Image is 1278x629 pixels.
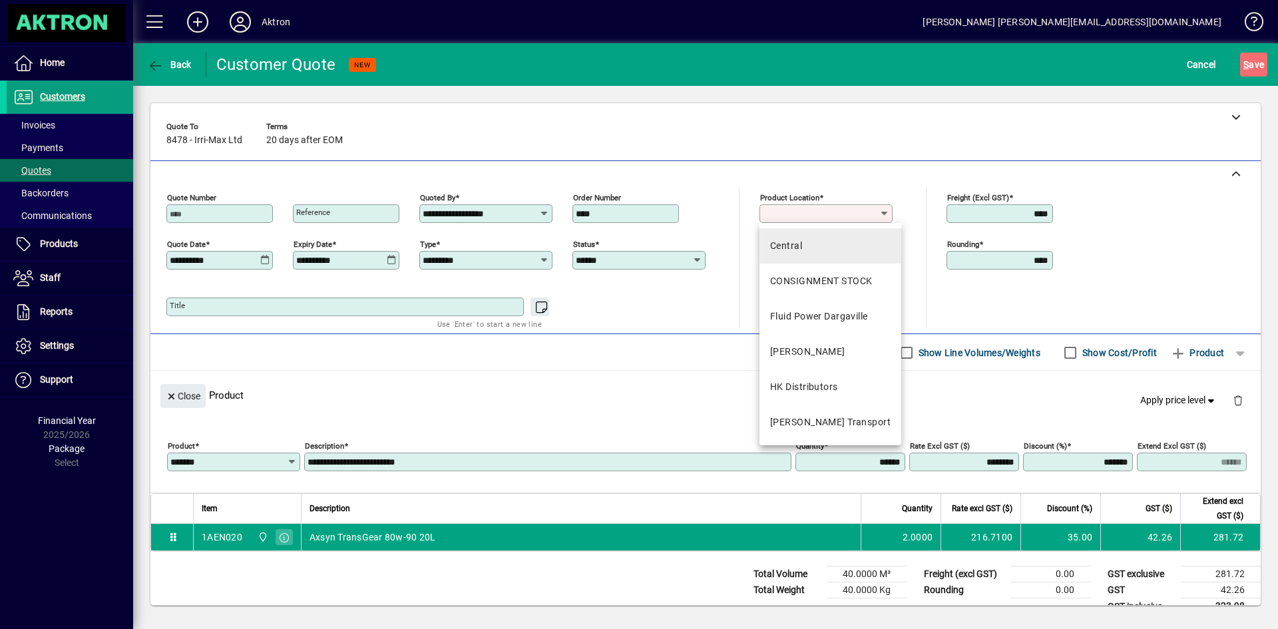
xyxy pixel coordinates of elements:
a: Backorders [7,182,133,204]
span: Quotes [13,165,51,176]
button: Profile [219,10,262,34]
span: Axsyn TransGear 80w-90 20L [310,530,436,544]
span: Products [40,238,78,249]
span: Discount (%) [1047,501,1092,516]
mat-hint: Use 'Enter' to start a new line [437,316,542,331]
td: GST [1101,582,1181,598]
mat-label: Extend excl GST ($) [1138,441,1206,451]
span: 2.0000 [903,530,933,544]
app-page-header-button: Close [157,389,209,401]
a: Reports [7,296,133,329]
button: Add [176,10,219,34]
div: [PERSON_NAME] Transport [770,415,891,429]
button: Save [1240,53,1267,77]
mat-label: Type [420,240,436,249]
td: 281.72 [1181,566,1261,582]
span: Communications [13,210,92,221]
span: Home [40,57,65,68]
div: CONSIGNMENT STOCK [770,274,872,288]
div: 1AEN020 [202,530,242,544]
span: Rate excl GST ($) [952,501,1012,516]
button: Delete [1222,384,1254,416]
div: Product [150,371,1261,419]
td: Total Volume [747,566,827,582]
td: Rounding [917,582,1010,598]
a: Knowledge Base [1235,3,1261,46]
span: Back [147,59,192,70]
div: HK Distributors [770,380,838,394]
span: Close [166,385,200,407]
mat-label: Expiry date [294,240,332,249]
mat-label: Description [305,441,344,451]
mat-label: Reference [296,208,330,217]
mat-label: Quoted by [420,193,455,202]
div: Aktron [262,11,290,33]
span: 20 days after EOM [266,135,343,146]
span: S [1243,59,1249,70]
a: Home [7,47,133,80]
mat-label: Product location [760,193,819,202]
mat-label: Quantity [796,441,824,451]
span: Financial Year [38,415,96,426]
mat-option: CONSIGNMENT STOCK [759,264,901,299]
div: Customer Quote [216,54,336,75]
mat-label: Rounding [947,240,979,249]
span: Extend excl GST ($) [1189,494,1243,523]
div: Central [770,239,802,253]
span: Apply price level [1140,393,1217,407]
td: Freight (excl GST) [917,566,1010,582]
mat-option: T. Croft Transport [759,405,901,440]
span: Customers [40,91,85,102]
a: Support [7,363,133,397]
span: 8478 - Irri-Max Ltd [166,135,242,146]
mat-label: Quote number [167,193,216,202]
td: GST inclusive [1101,598,1181,615]
span: Reports [40,306,73,317]
button: Back [144,53,195,77]
span: Invoices [13,120,55,130]
a: Quotes [7,159,133,182]
label: Show Cost/Profit [1080,346,1157,359]
div: 216.7100 [949,530,1012,544]
span: Product [1170,342,1224,363]
span: Settings [40,340,74,351]
span: Staff [40,272,61,283]
td: 40.0000 Kg [827,582,907,598]
mat-label: Discount (%) [1024,441,1067,451]
mat-label: Rate excl GST ($) [910,441,970,451]
button: Close [160,384,206,408]
span: Cancel [1187,54,1216,75]
mat-label: Title [170,301,185,310]
a: Settings [7,329,133,363]
span: NEW [354,61,371,69]
app-page-header-button: Back [133,53,206,77]
button: Cancel [1183,53,1219,77]
a: Payments [7,136,133,159]
mat-label: Order number [573,193,621,202]
mat-option: Fluid Power Dargaville [759,299,901,334]
mat-label: Quote date [167,240,206,249]
span: Package [49,443,85,454]
a: Staff [7,262,133,295]
td: 323.98 [1181,598,1261,615]
mat-option: Central [759,228,901,264]
div: [PERSON_NAME] [PERSON_NAME][EMAIL_ADDRESS][DOMAIN_NAME] [923,11,1221,33]
button: Product [1164,341,1231,365]
div: [PERSON_NAME] [770,345,845,359]
td: 35.00 [1020,524,1100,550]
td: GST exclusive [1101,566,1181,582]
a: Invoices [7,114,133,136]
span: Payments [13,142,63,153]
td: 40.0000 M³ [827,566,907,582]
span: Item [202,501,218,516]
span: Quantity [902,501,933,516]
td: 42.26 [1100,524,1180,550]
mat-label: Freight (excl GST) [947,193,1009,202]
div: Fluid Power Dargaville [770,310,868,323]
mat-label: Product [168,441,195,451]
a: Products [7,228,133,261]
button: Apply price level [1135,389,1223,413]
a: Communications [7,204,133,227]
label: Show Line Volumes/Weights [916,346,1040,359]
td: 281.72 [1180,524,1260,550]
